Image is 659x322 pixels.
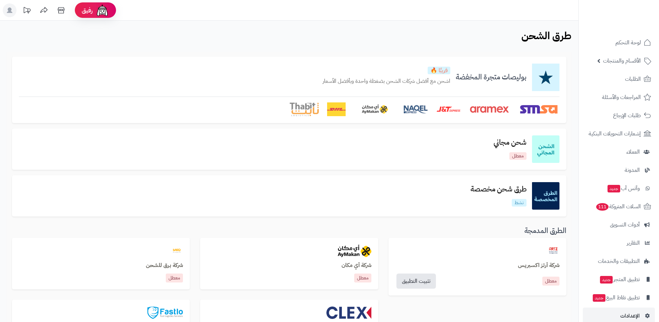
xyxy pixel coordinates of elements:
[583,107,655,124] a: طلبات الإرجاع
[583,125,655,142] a: إشعارات التحويلات البنكية
[465,185,532,206] a: طرق شحن مخصصةنشط
[512,199,527,207] p: نشط
[354,274,371,282] p: معطل
[396,274,436,289] a: تثبيت التطبيق
[82,6,93,14] span: رفيق
[436,102,461,116] img: J&T Express
[620,311,640,321] span: الإعدادات
[166,274,183,282] p: معطل
[395,263,559,269] a: شركة أرتز اكسبريس
[589,129,641,138] span: إشعارات التحويلات البنكية
[583,289,655,306] a: تطبيق نقاط البيعجديد
[615,38,641,47] span: لوحة التحكم
[465,185,532,193] h3: طرق شحن مخصصة
[403,102,428,116] img: Naqel
[625,74,641,84] span: الطلبات
[488,138,532,159] a: شحن مجانيمعطل
[326,307,371,319] img: clex
[521,28,571,43] b: طرق الشحن
[147,307,183,319] img: fastlo
[602,92,641,102] span: المراجعات والأسئلة
[596,202,641,211] span: السلات المتروكة
[583,34,655,51] a: لوحة التحكم
[583,144,655,160] a: العملاء
[607,184,640,193] span: وآتس آب
[428,67,450,74] p: قريبًا 🔥
[469,102,510,116] img: Aramex
[593,294,605,302] span: جديد
[200,238,378,290] a: aymakanشركة أي مكانمعطل
[323,77,450,85] p: اشحن مع أفضل شركات الشحن بضغطة واحدة وبأفضل الأسعار
[354,102,395,116] img: AyMakan
[610,220,640,230] span: أدوات التسويق
[12,238,190,290] a: barqشركة برق للشحنمعطل
[395,245,559,257] a: artzexpress
[327,102,345,116] img: DHL
[12,227,566,235] h3: الطرق المدمجة
[518,102,559,116] img: SMSA
[583,253,655,269] a: التطبيقات والخدمات
[626,147,640,157] span: العملاء
[171,245,183,257] img: barq
[19,263,183,269] h3: شركة برق للشحن
[290,102,319,116] img: Thabit
[596,203,609,211] span: 111
[488,138,532,146] h3: شحن مجاني
[509,152,527,160] p: معطل
[583,89,655,106] a: المراجعات والأسئلة
[599,275,640,284] span: تطبيق المتجر
[603,56,641,66] span: الأقسام والمنتجات
[547,245,559,257] img: artzexpress
[18,3,35,19] a: تحديثات المنصة
[627,238,640,248] span: التقارير
[338,245,371,257] img: aymakan
[598,256,640,266] span: التطبيقات والخدمات
[600,276,613,284] span: جديد
[450,73,532,81] h3: بوليصات متجرة المخفضة
[625,165,640,175] span: المدونة
[583,71,655,87] a: الطلبات
[608,185,620,192] span: جديد
[583,180,655,197] a: وآتس آبجديد
[592,293,640,302] span: تطبيق نقاط البيع
[613,111,641,120] span: طلبات الإرجاع
[583,235,655,251] a: التقارير
[207,263,371,269] h3: شركة أي مكان
[95,3,109,17] img: ai-face.png
[583,162,655,178] a: المدونة
[542,277,559,286] a: معطل
[583,271,655,288] a: تطبيق المتجرجديد
[583,216,655,233] a: أدوات التسويق
[583,198,655,215] a: السلات المتروكة111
